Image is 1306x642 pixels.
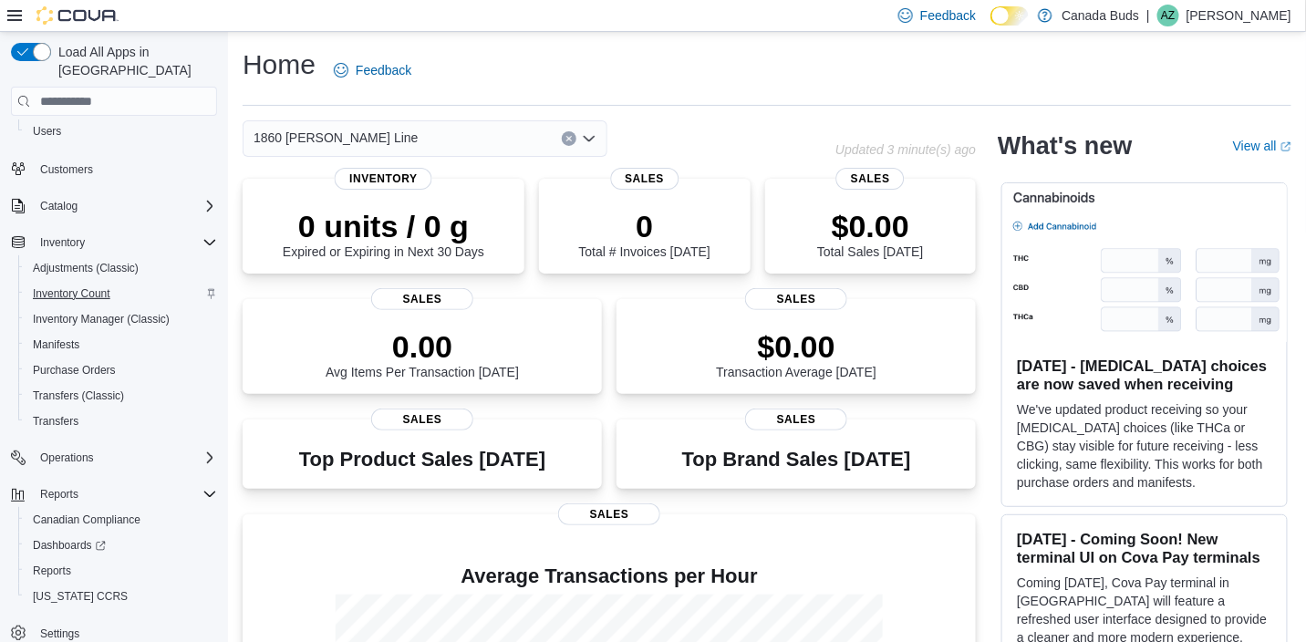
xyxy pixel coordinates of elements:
button: Catalog [33,195,85,217]
span: [US_STATE] CCRS [33,589,128,604]
span: Settings [40,626,79,641]
p: [PERSON_NAME] [1187,5,1291,26]
span: Purchase Orders [26,359,217,381]
span: Operations [40,450,94,465]
span: Sales [558,503,660,525]
span: Sales [610,168,679,190]
span: Reports [33,483,217,505]
span: Sales [371,409,473,430]
button: Inventory Count [18,281,224,306]
span: Manifests [33,337,79,352]
a: Purchase Orders [26,359,123,381]
a: Reports [26,560,78,582]
span: Operations [33,447,217,469]
span: Transfers [26,410,217,432]
p: | [1146,5,1150,26]
p: Updated 3 minute(s) ago [835,142,976,157]
button: Manifests [18,332,224,357]
span: Inventory [335,168,432,190]
button: Clear input [562,131,576,146]
button: Adjustments (Classic) [18,255,224,281]
img: Cova [36,6,119,25]
p: 0 [579,208,710,244]
button: Reports [18,558,224,584]
span: Sales [371,288,473,310]
span: Canadian Compliance [26,509,217,531]
button: Purchase Orders [18,357,224,383]
h4: Average Transactions per Hour [257,565,961,587]
span: Sales [836,168,905,190]
span: Reports [33,564,71,578]
span: Manifests [26,334,217,356]
h1: Home [243,47,316,83]
span: Sales [745,288,847,310]
span: Customers [40,162,93,177]
span: Users [26,120,217,142]
span: Washington CCRS [26,585,217,607]
button: Operations [33,447,101,469]
div: Aaron Zgud [1157,5,1179,26]
h3: Top Brand Sales [DATE] [682,449,911,471]
a: Dashboards [18,533,224,558]
h3: [DATE] - Coming Soon! New terminal UI on Cova Pay terminals [1017,530,1272,566]
a: Customers [33,159,100,181]
div: Transaction Average [DATE] [716,328,876,379]
button: Transfers (Classic) [18,383,224,409]
span: Inventory Manager (Classic) [33,312,170,326]
button: Inventory [4,230,224,255]
span: Sales [745,409,847,430]
span: Dashboards [33,538,106,553]
p: $0.00 [817,208,923,244]
span: Reports [40,487,78,502]
span: Customers [33,157,217,180]
span: Reports [26,560,217,582]
span: Inventory Manager (Classic) [26,308,217,330]
span: Transfers (Classic) [33,388,124,403]
div: Avg Items Per Transaction [DATE] [326,328,519,379]
span: Adjustments (Classic) [33,261,139,275]
button: Canadian Compliance [18,507,224,533]
a: Inventory Manager (Classic) [26,308,177,330]
span: Feedback [920,6,976,25]
a: Canadian Compliance [26,509,148,531]
a: View allExternal link [1233,139,1291,153]
span: 1860 [PERSON_NAME] Line [254,127,419,149]
h3: Top Product Sales [DATE] [299,449,545,471]
button: Operations [4,445,224,471]
span: Transfers (Classic) [26,385,217,407]
button: Customers [4,155,224,181]
svg: External link [1280,141,1291,152]
button: Inventory Manager (Classic) [18,306,224,332]
a: Transfers (Classic) [26,385,131,407]
p: Canada Buds [1062,5,1139,26]
button: [US_STATE] CCRS [18,584,224,609]
div: Expired or Expiring in Next 30 Days [283,208,484,259]
span: Purchase Orders [33,363,116,378]
span: Catalog [33,195,217,217]
button: Catalog [4,193,224,219]
button: Inventory [33,232,92,254]
span: Inventory Count [33,286,110,301]
span: Inventory [40,235,85,250]
a: Inventory Count [26,283,118,305]
a: Dashboards [26,534,113,556]
a: Users [26,120,68,142]
span: Catalog [40,199,78,213]
p: $0.00 [716,328,876,365]
span: Canadian Compliance [33,513,140,527]
div: Total Sales [DATE] [817,208,923,259]
a: Transfers [26,410,86,432]
a: Adjustments (Classic) [26,257,146,279]
span: Inventory [33,232,217,254]
span: Feedback [356,61,411,79]
button: Transfers [18,409,224,434]
button: Reports [33,483,86,505]
a: Manifests [26,334,87,356]
button: Open list of options [582,131,596,146]
a: [US_STATE] CCRS [26,585,135,607]
span: Inventory Count [26,283,217,305]
p: 0.00 [326,328,519,365]
button: Reports [4,481,224,507]
span: Transfers [33,414,78,429]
